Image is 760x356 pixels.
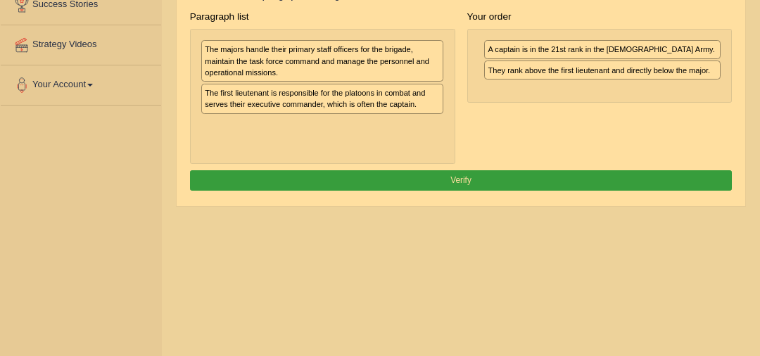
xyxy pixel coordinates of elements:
div: The first lieutenant is responsible for the platoons in combat and serves their executive command... [201,84,443,114]
button: Verify [190,170,733,191]
div: The majors handle their primary staff officers for the brigade, maintain the task force command a... [201,40,443,82]
a: Strategy Videos [1,25,161,61]
a: Your Account [1,65,161,101]
div: A captain is in the 21st rank in the [DEMOGRAPHIC_DATA] Army. [484,40,721,59]
h4: Your order [467,12,733,23]
h4: Paragraph list [190,12,455,23]
div: They rank above the first lieutenant and directly below the major. [484,61,721,80]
